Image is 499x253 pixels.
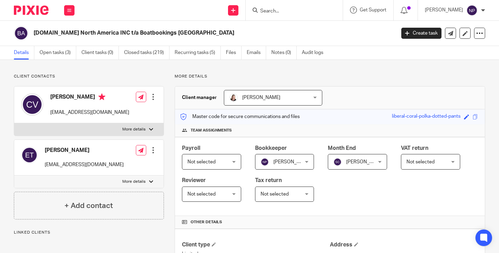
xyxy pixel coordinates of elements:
p: [EMAIL_ADDRESS][DOMAIN_NAME] [45,161,124,168]
p: Master code for secure communications and files [180,113,300,120]
h4: [PERSON_NAME] [50,93,129,102]
a: Files [226,46,242,60]
span: Not selected [187,160,216,164]
span: Month End [328,145,356,151]
img: svg%3E [21,93,43,116]
img: svg%3E [466,5,478,16]
a: Open tasks (3) [40,46,76,60]
a: Details [14,46,34,60]
a: Closed tasks (219) [124,46,169,60]
img: Pixie [14,6,49,15]
img: svg%3E [333,158,342,166]
input: Search [260,8,322,15]
p: More details [122,179,146,184]
span: Bookkeeper [255,145,287,151]
a: Recurring tasks (5) [175,46,221,60]
p: Linked clients [14,230,164,235]
p: [EMAIL_ADDRESS][DOMAIN_NAME] [50,109,129,116]
span: Reviewer [182,178,206,183]
span: [PERSON_NAME] [273,160,312,164]
img: svg%3E [261,158,269,166]
span: Other details [191,219,222,225]
span: Tax return [255,178,282,183]
p: Client contacts [14,74,164,79]
span: Team assignments [191,128,232,133]
span: Get Support [360,8,386,12]
img: svg%3E [21,147,38,163]
span: Not selected [187,192,216,197]
h4: + Add contact [64,200,113,211]
img: K%20Garrattley%20headshot%20black%20top%20cropped.jpg [229,93,238,102]
a: Audit logs [302,46,329,60]
p: More details [175,74,485,79]
h4: Address [330,241,478,249]
p: [PERSON_NAME] [425,7,463,13]
a: Emails [247,46,266,60]
div: liberal-coral-polka-dotted-pants [392,113,461,121]
a: Notes (0) [271,46,297,60]
h4: Client type [182,241,330,249]
a: Create task [401,28,441,39]
h4: [PERSON_NAME] [45,147,124,154]
span: Not selected [406,160,435,164]
span: VAT return [401,145,428,151]
i: Primary [98,93,105,100]
p: More details [122,127,146,132]
span: [PERSON_NAME] [346,160,384,164]
h2: [DOMAIN_NAME] North America INC t/a Boatbookings [GEOGRAPHIC_DATA] [34,29,319,37]
span: Not selected [261,192,289,197]
img: svg%3E [14,26,28,40]
span: [PERSON_NAME] [242,95,280,100]
h3: Client manager [182,94,217,101]
span: Payroll [182,145,200,151]
a: Client tasks (0) [81,46,119,60]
